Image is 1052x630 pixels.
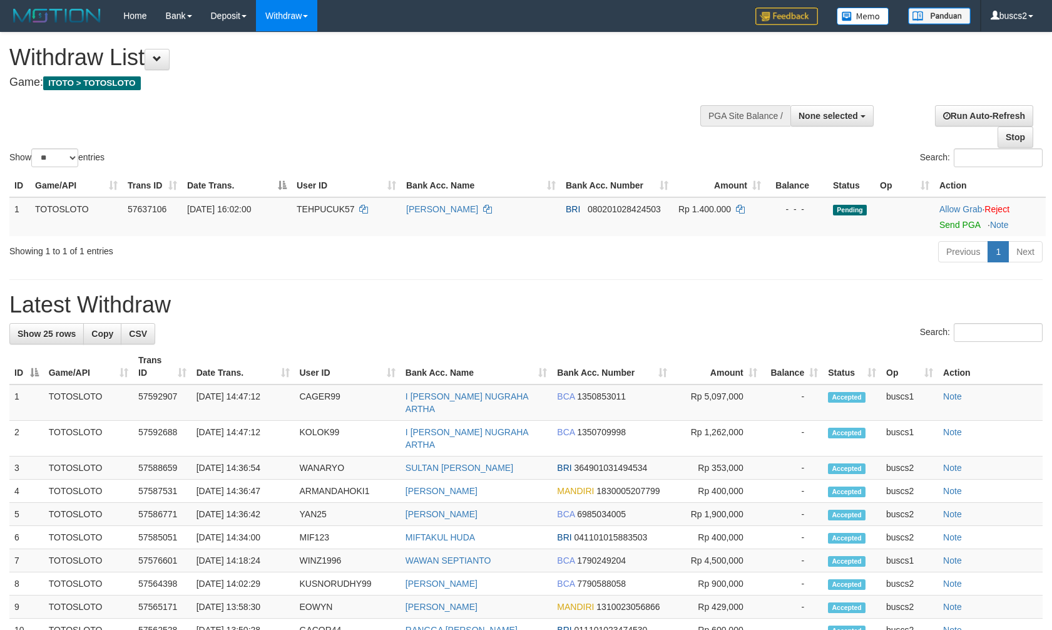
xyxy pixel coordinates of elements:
td: 1 [9,385,44,421]
td: 9 [9,596,44,619]
span: Show 25 rows [18,329,76,339]
span: Copy 1350853011 to clipboard [577,391,626,401]
td: 57576601 [133,549,192,572]
td: 6 [9,526,44,549]
td: buscs1 [881,385,938,421]
td: ARMANDAHOKI1 [295,480,401,503]
td: TOTOSLOTO [44,596,133,619]
span: BRI [557,532,571,542]
label: Search: [920,323,1043,342]
span: CSV [129,329,147,339]
span: MANDIRI [557,602,594,612]
td: [DATE] 14:47:12 [192,385,295,421]
a: [PERSON_NAME] [406,204,478,214]
h1: Latest Withdraw [9,292,1043,318]
span: MANDIRI [557,486,594,496]
a: [PERSON_NAME] [406,509,477,519]
span: [DATE] 16:02:00 [187,204,251,214]
td: WANARYO [295,457,401,480]
span: Copy 1310023056866 to clipboard [596,602,660,612]
td: Rp 429,000 [672,596,762,619]
td: Rp 1,900,000 [672,503,762,526]
span: Accepted [828,533,866,544]
td: - [762,526,823,549]
a: Note [943,391,962,401]
th: Bank Acc. Name: activate to sort column ascending [401,174,561,197]
th: Game/API: activate to sort column ascending [30,174,123,197]
td: [DATE] 14:34:00 [192,526,295,549]
th: Amount: activate to sort column ascending [673,174,766,197]
th: User ID: activate to sort column ascending [295,349,401,385]
th: ID: activate to sort column descending [9,349,44,385]
th: Bank Acc. Number: activate to sort column ascending [552,349,672,385]
td: 5 [9,503,44,526]
td: - [762,596,823,619]
span: · [939,204,984,214]
th: Op: activate to sort column ascending [875,174,934,197]
td: 57588659 [133,457,192,480]
td: buscs2 [881,503,938,526]
span: Accepted [828,602,866,613]
button: None selected [790,105,874,127]
td: 8 [9,572,44,596]
img: panduan.png [908,8,971,24]
span: BCA [557,391,575,401]
span: Accepted [828,510,866,520]
td: 1 [9,197,30,236]
th: Status: activate to sort column ascending [823,349,881,385]
div: PGA Site Balance / [700,105,790,127]
label: Search: [920,148,1043,167]
td: Rp 353,000 [672,457,762,480]
td: [DATE] 14:36:47 [192,480,295,503]
a: Note [943,602,962,612]
td: [DATE] 14:47:12 [192,421,295,457]
span: Copy [91,329,113,339]
td: - [762,421,823,457]
th: User ID: activate to sort column ascending [292,174,401,197]
th: Amount: activate to sort column ascending [672,349,762,385]
img: MOTION_logo.png [9,6,105,25]
th: Status [828,174,875,197]
td: buscs2 [881,572,938,596]
td: TOTOSLOTO [44,572,133,596]
td: - [762,480,823,503]
td: buscs2 [881,480,938,503]
td: TOTOSLOTO [44,457,133,480]
span: BRI [557,463,571,473]
th: Balance [766,174,828,197]
input: Search: [954,323,1043,342]
h1: Withdraw List [9,45,689,70]
td: WINZ1996 [295,549,401,572]
th: Date Trans.: activate to sort column ascending [192,349,295,385]
a: 1 [988,241,1009,262]
td: TOTOSLOTO [44,526,133,549]
a: I [PERSON_NAME] NUGRAHA ARTHA [406,427,528,450]
td: - [762,572,823,596]
span: Accepted [828,392,866,403]
span: Accepted [828,579,866,590]
a: Note [943,427,962,437]
td: buscs1 [881,549,938,572]
a: Note [943,555,962,565]
a: Note [943,463,962,473]
td: KOLOK99 [295,421,401,457]
td: 3 [9,457,44,480]
a: Note [943,532,962,542]
th: Op: activate to sort column ascending [881,349,938,385]
img: Feedback.jpg [755,8,818,25]
a: Show 25 rows [9,323,84,344]
span: ITOTO > TOTOSLOTO [43,76,141,90]
td: KUSNORUDHY99 [295,572,401,596]
span: Copy 7790588058 to clipboard [577,579,626,589]
span: BCA [557,427,575,437]
td: 57585051 [133,526,192,549]
td: 57565171 [133,596,192,619]
span: BCA [557,509,575,519]
span: Copy 041101015883503 to clipboard [575,532,648,542]
span: Accepted [828,556,866,567]
span: Copy 6985034005 to clipboard [577,509,626,519]
a: [PERSON_NAME] [406,579,477,589]
td: TOTOSLOTO [44,480,133,503]
a: Stop [998,127,1033,148]
span: Copy 1350709998 to clipboard [577,427,626,437]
